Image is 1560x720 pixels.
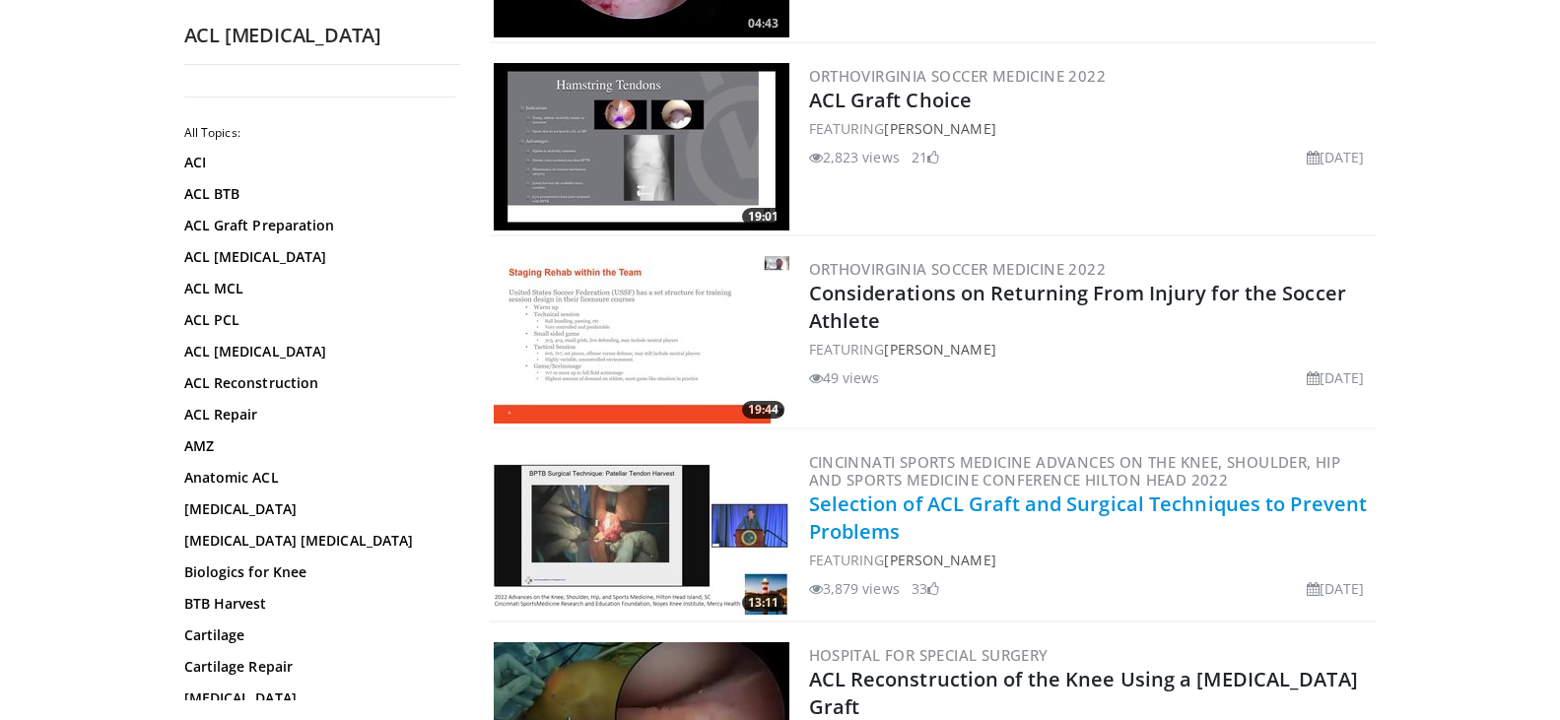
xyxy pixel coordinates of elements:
li: 33 [912,578,939,599]
h2: ACL [MEDICAL_DATA] [184,23,460,48]
a: Cartilage Repair [184,657,450,677]
a: [MEDICAL_DATA] [MEDICAL_DATA] [184,531,450,551]
a: ACL Graft Choice [809,87,973,113]
img: 7450916a-9b32-4f7a-83ab-202afbf6665f.300x170_q85_crop-smart_upscale.jpg [494,63,789,230]
a: ACL [MEDICAL_DATA] [184,342,450,361]
a: ACL BTB [184,184,450,204]
a: [PERSON_NAME] [884,119,995,138]
div: FEATURING [809,550,1373,570]
a: Cartilage [184,625,450,645]
a: Anatomic ACL [184,468,450,488]
a: ACL [MEDICAL_DATA] [184,247,450,267]
a: OrthoVirginia Soccer Medicine 2022 [809,66,1107,86]
a: [MEDICAL_DATA] [184,688,450,708]
a: [MEDICAL_DATA] [184,499,450,519]
span: 04:43 [742,15,784,33]
a: ACL MCL [184,279,450,298]
li: [DATE] [1307,367,1365,388]
a: ACL Reconstruction of the Knee Using a [MEDICAL_DATA] Graft [809,666,1358,720]
a: [PERSON_NAME] [884,551,995,569]
a: Selection of ACL Graft and Surgical Techniques to Prevent Problems [809,491,1368,545]
div: FEATURING [809,339,1373,360]
li: 21 [912,147,939,167]
li: 49 views [809,367,880,388]
a: Biologics for Knee [184,562,450,582]
a: ACL PCL [184,310,450,330]
a: ACI [184,153,450,172]
img: b620ebdb-6ac0-4300-bd91-7533120fb6d5.300x170_q85_crop-smart_upscale.jpg [494,256,789,424]
div: FEATURING [809,118,1373,139]
a: OrthoVirginia Soccer Medicine 2022 [809,259,1107,279]
li: 3,879 views [809,578,900,599]
a: AMZ [184,436,450,456]
a: Considerations on Returning From Injury for the Soccer Athlete [809,280,1346,334]
a: Cincinnati Sports Medicine Advances on the Knee, Shoulder, Hip and Sports Medicine Conference Hil... [809,452,1341,490]
li: [DATE] [1307,578,1365,599]
a: ACL Reconstruction [184,373,450,393]
span: 19:01 [742,208,784,226]
a: 19:01 [494,63,789,230]
h2: All Topics: [184,125,455,141]
li: [DATE] [1307,147,1365,167]
img: f42ae05f-080d-4a76-b7cf-376a1da622b3.300x170_q85_crop-smart_upscale.jpg [494,449,789,617]
a: ACL Repair [184,405,450,425]
span: 19:44 [742,401,784,419]
span: 13:11 [742,594,784,612]
a: 19:44 [494,256,789,424]
li: 2,823 views [809,147,900,167]
a: ACL Graft Preparation [184,216,450,235]
a: 13:11 [494,449,789,617]
a: Hospital for Special Surgery [809,645,1049,665]
a: BTB Harvest [184,594,450,614]
a: [PERSON_NAME] [884,340,995,359]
